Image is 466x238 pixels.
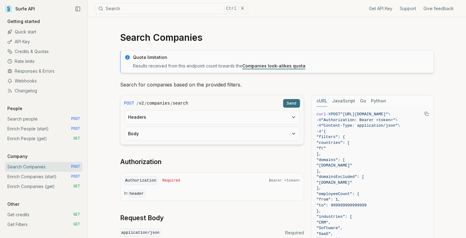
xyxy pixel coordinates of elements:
span: "countries": [ [316,140,350,145]
span: "Software", [316,226,343,230]
span: ], [316,169,321,174]
span: POST [71,117,80,121]
span: -H [316,123,321,128]
a: Get Filters GET [5,220,82,229]
button: Python [371,95,386,107]
span: "CRM", [316,220,331,225]
span: GET [73,136,80,141]
span: "[DOMAIN_NAME]" [316,180,352,185]
p: In: [124,190,300,197]
span: "domainsExcluded": [ [316,175,364,179]
span: POST [124,100,134,106]
button: SearchCtrlK [95,3,248,14]
a: Search people POST [5,114,82,124]
p: People [5,106,25,112]
a: Enrich Companies (start) POST [5,172,82,182]
span: -H [316,118,321,122]
kbd: Ctrl [224,5,239,12]
a: Changelog [5,86,82,96]
span: "fr" [316,146,326,151]
button: Copy Text [422,109,431,118]
a: Request Body [120,214,164,222]
span: "[URL][DOMAIN_NAME]" [340,112,388,117]
span: ], [316,152,321,156]
button: Collapse Sidebar [73,4,82,13]
p: Other [5,201,22,207]
a: Authorization [120,158,161,166]
a: Responses & Errors [5,66,82,76]
span: \ [398,123,400,128]
span: }, [316,209,321,213]
p: Search for companies based on the provided filters. [120,80,434,89]
span: "employeeCount": { [316,192,359,196]
code: application/json [120,229,161,237]
a: Rate limits [5,56,82,66]
span: \ [395,118,398,122]
span: POST [71,174,80,179]
h1: Search Companies [120,32,434,43]
span: "[DOMAIN_NAME]" [316,163,352,168]
span: curl [316,112,326,117]
span: "filters": { [316,135,345,139]
span: Required [162,178,180,183]
a: Surfe API [5,4,35,13]
span: -X [326,112,331,117]
p: Getting started [5,18,42,25]
button: Go [360,95,366,107]
button: Headers [124,110,300,124]
p: Results received from this endpoint count towards the [133,63,430,69]
a: Enrich People (get) GET [5,134,82,144]
span: "from": 1, [316,197,340,202]
code: v2 [139,100,144,106]
button: Body [124,127,300,140]
span: "domains": [ [316,158,345,162]
button: cURL [316,95,327,107]
span: GET [73,222,80,227]
a: Enrich Companies (get) GET [5,182,82,191]
a: Credits & Quotas [5,47,82,56]
span: "SaaS", [316,232,333,236]
span: / [145,100,146,106]
button: JavaScript [332,95,355,107]
kbd: K [239,5,246,12]
span: POST [71,164,80,169]
a: Support [400,6,416,12]
span: / [171,100,172,106]
span: GET [73,212,80,217]
code: header [128,190,145,197]
span: "to": 999999999999999 [316,203,367,208]
a: Enrich People (start) POST [5,124,82,134]
span: GET [73,184,80,189]
span: "industries": [ [316,214,352,219]
p: Quota limitation [133,54,430,60]
span: "Content-Type: application/json" [321,123,398,128]
a: API Key [5,37,82,47]
span: "Authorization: Bearer <token>" [321,118,395,122]
a: Companies look-alikes quota [242,63,305,68]
span: / [137,100,138,106]
a: Quick start [5,27,82,37]
span: -d [316,129,321,134]
span: POST [71,126,80,131]
a: Search Companies POST [5,162,82,172]
code: Authorization [124,177,157,185]
span: '{ [321,129,326,134]
a: Get API Key [369,6,392,12]
code: search [173,100,188,106]
span: ], [316,186,321,190]
span: Required [285,230,304,236]
span: Bearer <token> [269,178,300,183]
a: Get credits GET [5,210,82,220]
a: Give feedback [423,6,454,12]
code: companies [147,100,170,106]
button: Send [283,99,300,108]
span: \ [388,112,391,117]
p: Company [5,153,30,159]
a: Webhooks [5,76,82,86]
span: POST [331,112,340,117]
